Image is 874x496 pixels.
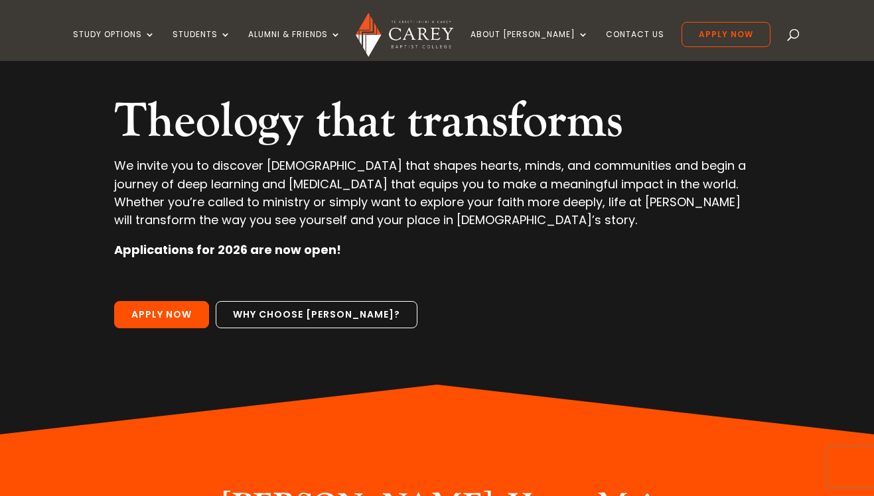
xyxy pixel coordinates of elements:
[73,30,155,61] a: Study Options
[114,301,209,329] a: Apply Now
[173,30,231,61] a: Students
[216,301,417,329] a: Why choose [PERSON_NAME]?
[114,241,341,258] strong: Applications for 2026 are now open!
[248,30,341,61] a: Alumni & Friends
[682,22,770,47] a: Apply Now
[114,156,761,241] p: We invite you to discover [DEMOGRAPHIC_DATA] that shapes hearts, minds, and communities and begin...
[114,93,761,156] h2: Theology that transforms
[356,13,453,57] img: Carey Baptist College
[606,30,664,61] a: Contact Us
[471,30,589,61] a: About [PERSON_NAME]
